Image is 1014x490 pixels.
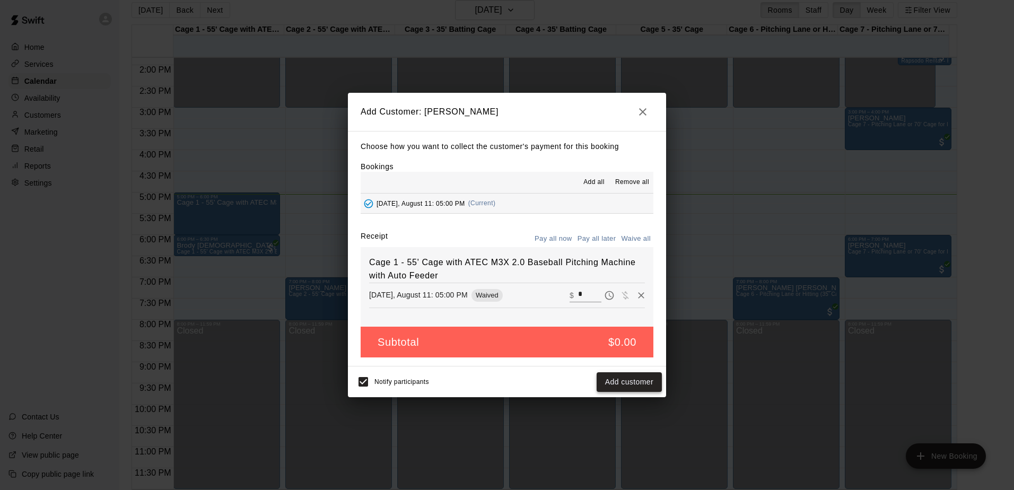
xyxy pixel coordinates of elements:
[608,335,636,349] h5: $0.00
[570,290,574,301] p: $
[615,177,649,188] span: Remove all
[468,199,496,207] span: (Current)
[575,231,619,247] button: Pay all later
[601,290,617,299] span: Pay later
[611,174,653,191] button: Remove all
[377,199,465,207] span: [DATE], August 11: 05:00 PM
[471,291,503,299] span: Waived
[369,290,468,300] p: [DATE], August 11: 05:00 PM
[374,379,429,386] span: Notify participants
[361,231,388,247] label: Receipt
[361,196,377,212] button: Added - Collect Payment
[369,256,645,283] h6: Cage 1 - 55' Cage with ATEC M3X 2.0 Baseball Pitching Machine with Auto Feeder
[361,194,653,213] button: Added - Collect Payment[DATE], August 11: 05:00 PM(Current)
[633,287,649,303] button: Remove
[577,174,611,191] button: Add all
[617,290,633,299] span: Waive payment
[361,162,394,171] label: Bookings
[583,177,605,188] span: Add all
[532,231,575,247] button: Pay all now
[378,335,419,349] h5: Subtotal
[361,140,653,153] p: Choose how you want to collect the customer's payment for this booking
[348,93,666,131] h2: Add Customer: [PERSON_NAME]
[618,231,653,247] button: Waive all
[597,372,662,392] button: Add customer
